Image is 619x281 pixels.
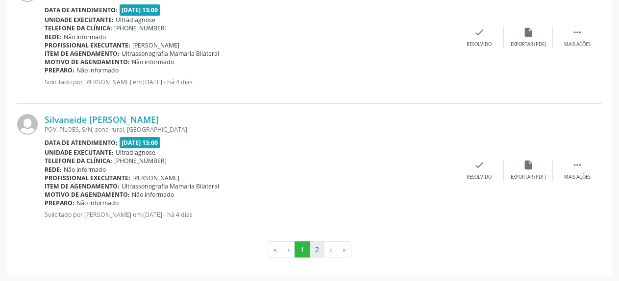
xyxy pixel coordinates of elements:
[45,33,62,41] b: Rede:
[76,66,119,74] span: Não informado
[467,174,492,181] div: Resolvido
[45,24,112,32] b: Telefone da clínica:
[45,182,120,190] b: Item de agendamento:
[122,182,219,190] span: Ultrassonografia Mamaria Bilateral
[132,58,174,66] span: Não informado
[132,174,179,182] span: [PERSON_NAME]
[45,114,159,125] a: Silvaneide [PERSON_NAME]
[45,199,74,207] b: Preparo:
[337,241,351,258] button: Go to last page
[17,114,38,135] img: img
[45,49,120,58] b: Item de agendamento:
[45,66,74,74] b: Preparo:
[474,160,485,170] i: check
[116,16,155,24] span: Ultradiagnose
[474,27,485,38] i: check
[511,174,546,181] div: Exportar (PDF)
[114,157,167,165] span: [PHONE_NUMBER]
[120,137,161,148] span: [DATE] 13:00
[45,157,112,165] b: Telefone da clínica:
[45,6,118,14] b: Data de atendimento:
[45,58,130,66] b: Motivo de agendamento:
[324,241,337,258] button: Go to next page
[45,165,62,174] b: Rede:
[572,160,583,170] i: 
[64,33,106,41] span: Não informado
[45,139,118,147] b: Data de atendimento:
[523,27,534,38] i: insert_drive_file
[116,148,155,157] span: Ultradiagnose
[45,125,455,134] div: POV. PILOES, S/N, zona rural, [GEOGRAPHIC_DATA]
[45,148,114,157] b: Unidade executante:
[76,199,119,207] span: Não informado
[309,241,324,258] button: Go to page 2
[114,24,167,32] span: [PHONE_NUMBER]
[523,160,534,170] i: insert_drive_file
[467,41,492,48] div: Resolvido
[45,174,130,182] b: Profissional executante:
[45,190,130,199] b: Motivo de agendamento:
[45,78,455,86] p: Solicitado por [PERSON_NAME] em [DATE] - há 4 dias
[45,41,130,49] b: Profissional executante:
[120,4,161,16] span: [DATE] 13:00
[45,211,455,219] p: Solicitado por [PERSON_NAME] em [DATE] - há 4 dias
[45,16,114,24] b: Unidade executante:
[511,41,546,48] div: Exportar (PDF)
[64,165,106,174] span: Não informado
[132,41,179,49] span: [PERSON_NAME]
[132,190,174,199] span: Não informado
[17,241,602,258] ul: Pagination
[564,41,591,48] div: Mais ações
[564,174,591,181] div: Mais ações
[295,241,310,258] button: Go to page 1
[572,27,583,38] i: 
[122,49,219,58] span: Ultrassonografia Mamaria Bilateral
